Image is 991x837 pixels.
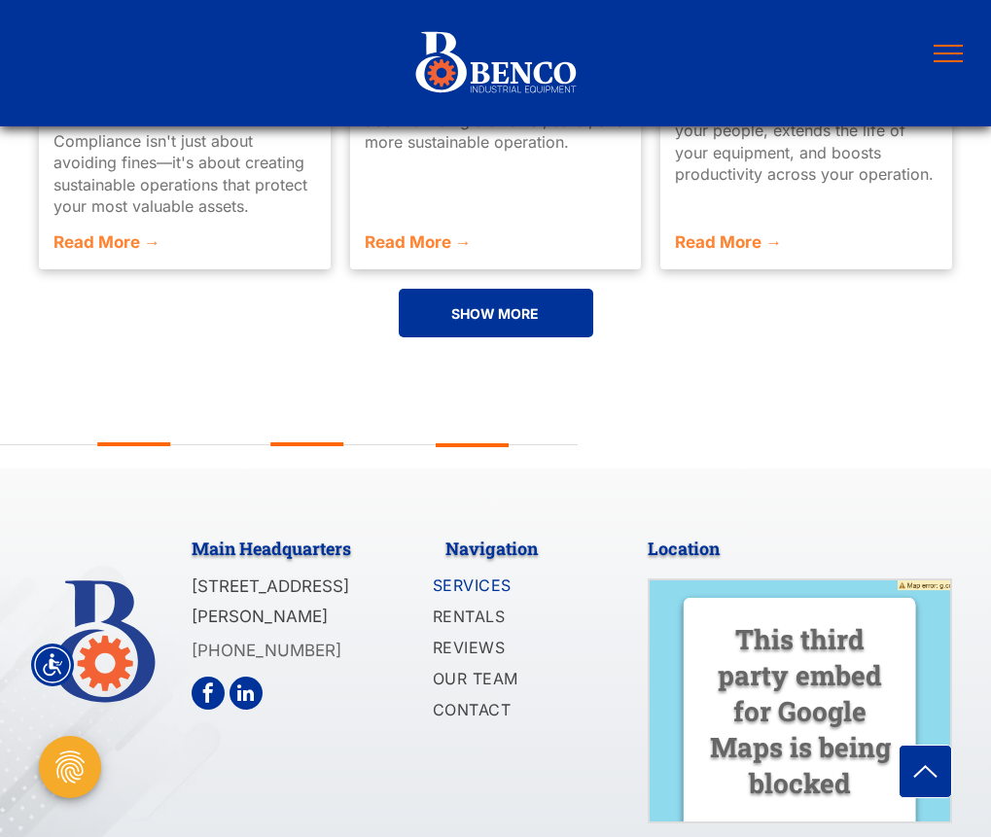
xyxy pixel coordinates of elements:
[433,574,512,597] span: SERVICES
[433,634,606,665] a: REVIEWS
[31,644,74,686] div: Accessibility Menu
[53,130,316,216] div: Compliance isn't just about avoiding fines—it's about creating sustainable operations that protec...
[230,677,263,710] a: linkedin
[433,665,606,696] a: OUR TEAM
[648,537,720,560] span: Location
[923,28,973,79] button: menu
[192,576,349,626] span: [STREET_ADDRESS][PERSON_NAME]
[433,572,606,603] a: SERVICES
[413,24,579,103] img: Benco+Industrial_Horizontal+Logo_Reverse.svg
[433,603,606,634] a: RENTALS
[365,230,627,256] a: Read More →
[192,537,351,560] span: Main Headquarters
[53,230,316,256] a: Read More →
[707,621,893,801] h3: This third party embed for Google Maps is being blocked
[675,98,938,184] div: A strong training program protects your people, extends the life of your equipment, and boosts pr...
[192,677,225,710] a: facebook
[445,537,538,560] span: Navigation
[192,641,341,660] a: [PHONE_NUMBER]
[451,296,539,331] span: SHOW MORE
[433,696,606,727] a: CONTACT
[675,230,938,256] a: Read More →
